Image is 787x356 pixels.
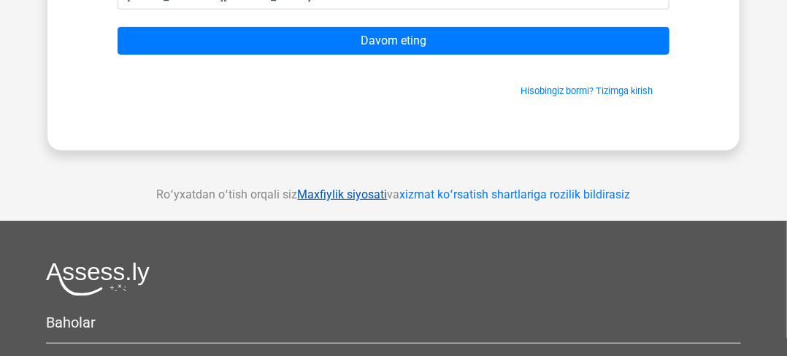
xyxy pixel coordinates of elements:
[46,262,150,296] img: Assessly logotipi
[46,314,96,331] font: Baholar
[157,187,298,201] font: Roʻyxatdan oʻtish orqali siz
[118,27,669,55] input: Davom eting
[388,187,400,201] font: va
[521,85,653,96] a: Hisobingiz bormi? Tizimga kirish
[400,187,631,201] a: xizmat koʻrsatish shartlariga rozilik bildirasiz
[298,187,388,201] a: Maxfiylik siyosati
